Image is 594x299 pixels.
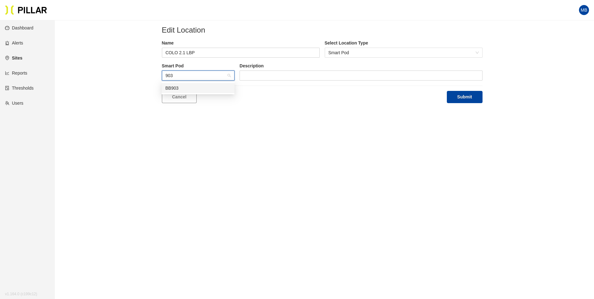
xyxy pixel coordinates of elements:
span: Smart Pod [328,48,479,57]
img: Pillar Technologies [5,5,47,15]
a: environmentSites [5,55,22,60]
div: BB903 [162,83,235,93]
span: MB [581,5,587,15]
a: dashboardDashboard [5,25,34,30]
a: teamUsers [5,101,23,106]
a: alertAlerts [5,40,23,45]
label: Description [240,63,482,69]
label: Smart Pod [162,63,235,69]
a: Cancel [162,91,197,103]
button: Submit [447,91,482,103]
label: Select Location Type [325,40,483,46]
a: exceptionThresholds [5,86,34,91]
div: BB903 [165,85,231,92]
h2: Edit Location [162,25,483,35]
label: Name [162,40,320,46]
a: line-chartReports [5,71,27,76]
